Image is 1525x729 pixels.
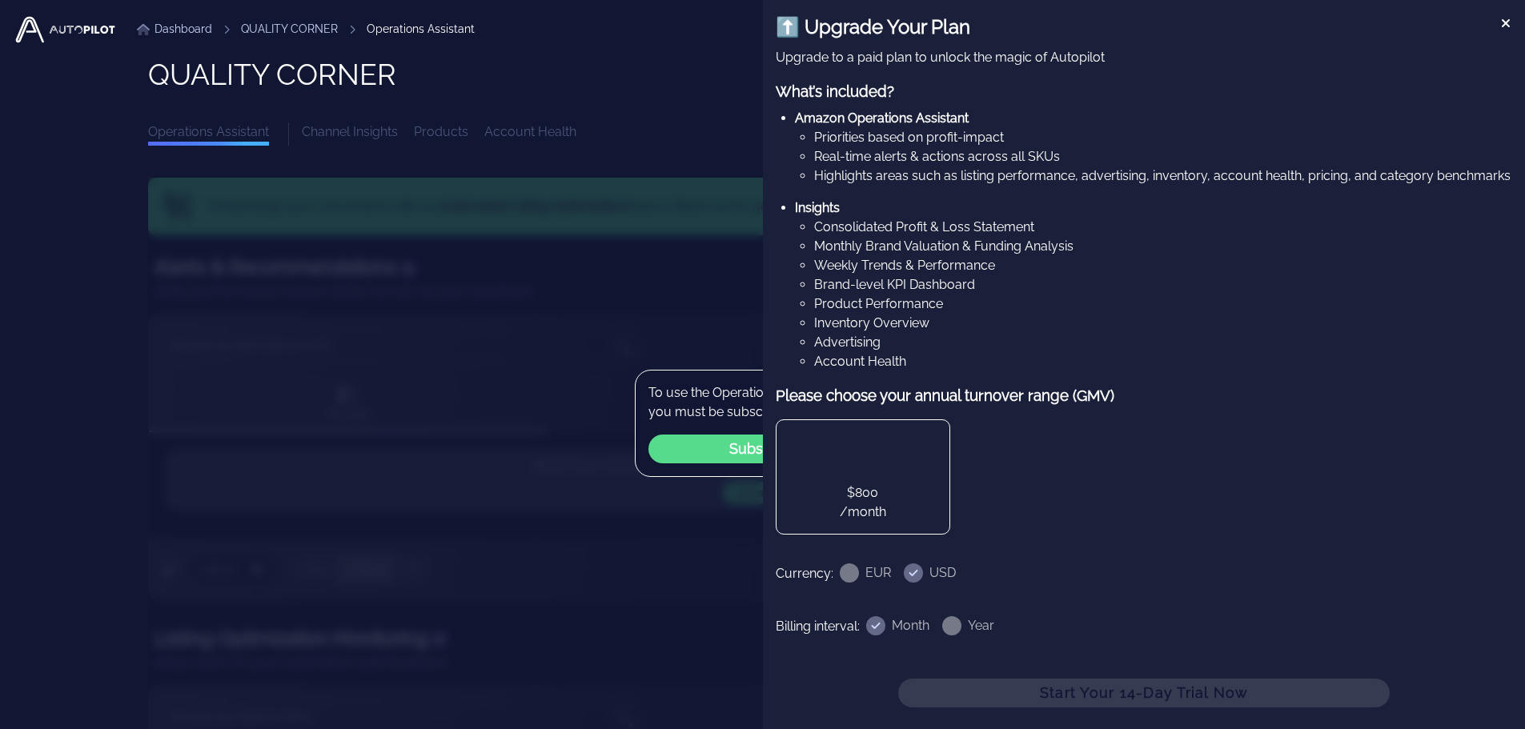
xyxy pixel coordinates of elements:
label: Year [968,618,994,634]
li: Highlights areas such as listing performance, advertising, inventory, account health, pricing, an... [814,166,1513,186]
button: Subscribe [648,435,877,463]
label: EUR [865,565,891,581]
div: $800 /month [789,483,937,521]
div: Billing interval: [776,617,860,636]
div: Operations Assistant [367,21,475,38]
div: Currency: [776,564,833,583]
p: Upgrade to a paid plan to unlock the magic of Autopilot [776,48,1513,67]
h3: What’s included? [776,80,1513,102]
li: Brand-level KPI Dashboard [814,275,1513,294]
li: Advertising [814,333,1513,352]
label: USD [929,565,956,581]
button: $800/month [776,419,950,535]
li: Priorities based on profit-impact [814,128,1513,147]
h3: Please choose your annual turnover range (GMV) [776,384,1513,407]
li: Monthly Brand Valuation & Funding Analysis [814,237,1513,256]
li: Product Performance [814,294,1513,314]
strong: Insights [795,200,840,215]
a: Dashboard [137,21,212,38]
li: Inventory Overview [814,314,1513,333]
img: Autopilot [13,14,118,46]
li: Weekly Trends & Performance [814,256,1513,275]
h1: QUALITY CORNER [148,58,396,90]
label: Month [892,618,929,634]
li: Real-time alerts & actions across all SKUs [814,147,1513,166]
a: QUALITY CORNER [241,21,338,38]
h2: ⬆️ Upgrade Your Plan [776,13,1513,42]
li: Consolidated Profit & Loss Statement [814,218,1513,237]
li: Account Health [814,352,1513,371]
p: To use the Operations Assistant page you must be subscribed to a paid plan [648,383,877,422]
strong: Amazon Operations Assistant [795,110,969,126]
